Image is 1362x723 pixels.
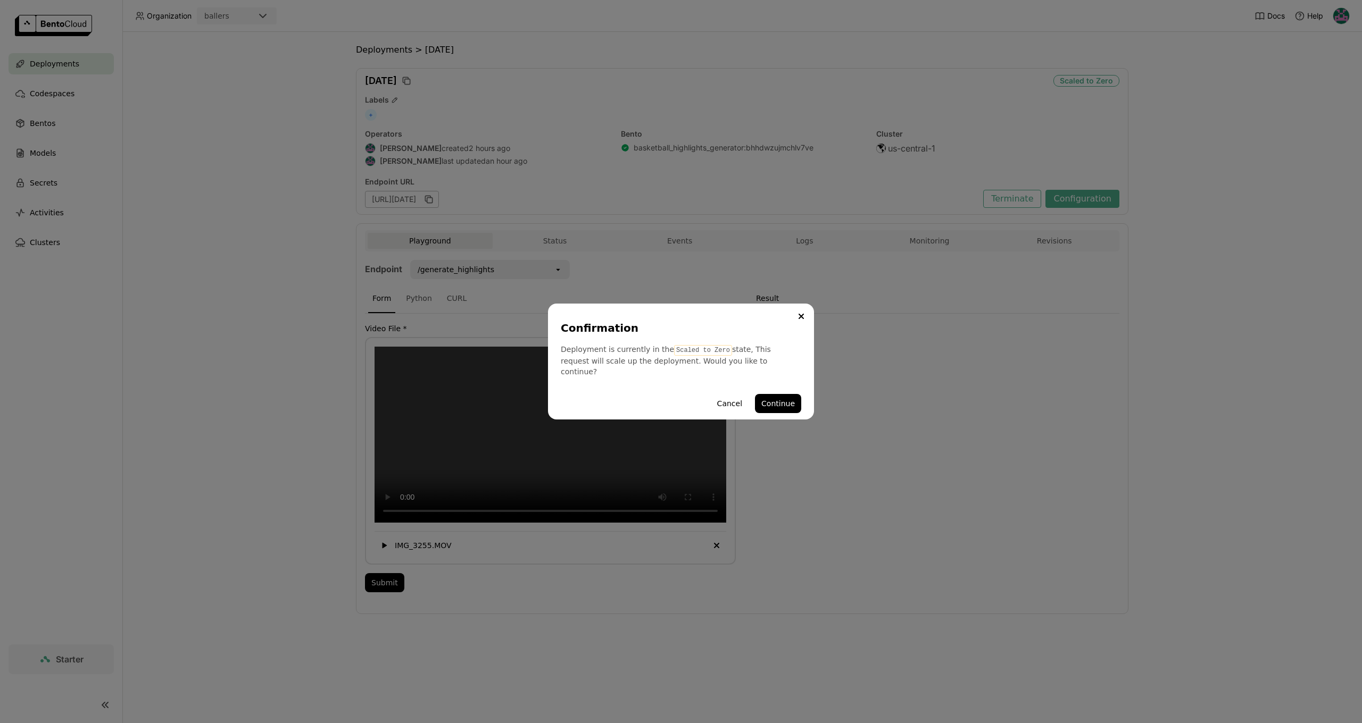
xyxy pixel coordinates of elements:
button: Close [795,310,808,323]
button: Cancel [711,394,749,413]
div: dialog [548,304,814,419]
button: Continue [755,394,801,413]
div: Confirmation [561,321,797,335]
code: Scaled to Zero [674,345,732,356]
div: Deployment is currently in the state, This request will scale up the deployment. Would you like t... [561,344,801,377]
